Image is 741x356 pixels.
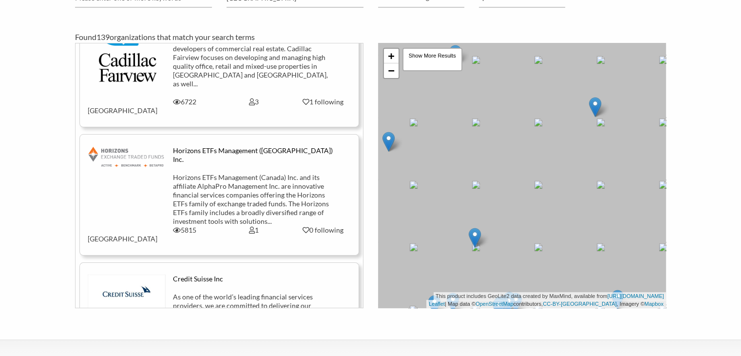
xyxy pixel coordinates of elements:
a: CC-BY-[GEOGRAPHIC_DATA] [543,301,616,307]
div: 5815 [150,226,219,235]
img: xbzt93ydefhozmrnro8i [88,275,166,314]
div: Horizons ETFs Management ([GEOGRAPHIC_DATA]) Inc. [173,146,335,164]
a: Horizons ETFs Management ([GEOGRAPHIC_DATA]) Inc. Horizons ETFs Management (Canada) Inc. and its ... [88,146,350,243]
div: This product includes GeoLite2 data created by MaxMind, available from [434,292,666,300]
img: wirhovyswe8rkiib2gnj [88,146,166,168]
a: Zoom in [384,49,399,63]
span: 139 [96,32,110,41]
a: OpenStreetMap [475,301,513,307]
div: 1 [219,226,288,235]
a: Zoom out [384,63,399,78]
a: Mapbox [645,301,664,307]
a: Leaflet [429,301,445,307]
div: As one of the world’s leading financial services providers, we are committed to delivering our co... [173,293,335,345]
a: Cadillac Fairview Corporation Ltd The Cadillac Fairview Corporation Limited is one of North Ameri... [88,9,350,115]
div: [GEOGRAPHIC_DATA] [80,98,150,115]
div: 3 [219,98,288,106]
div: Found organizations that match your search terms [75,31,666,43]
div: | Map data © contributors, , Imagery © [426,300,666,308]
div: Credit Suisse Inc [173,275,335,283]
div: The Cadillac Fairview Corporation Limited is one of North America’s largest owners, operators and... [173,27,335,88]
div: 1 following [296,98,350,106]
img: a10vqwcunejmg7ux8ubo [97,9,156,82]
div: Horizons ETFs Management (Canada) Inc. and its affiliate AlphaPro Management Inc. are innovative ... [173,173,335,226]
div: [GEOGRAPHIC_DATA] [80,226,150,243]
a: [URL][DOMAIN_NAME] [608,293,664,299]
div: 0 following [296,226,350,235]
div: 6722 [150,98,219,106]
div: Show More Results [402,48,462,71]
